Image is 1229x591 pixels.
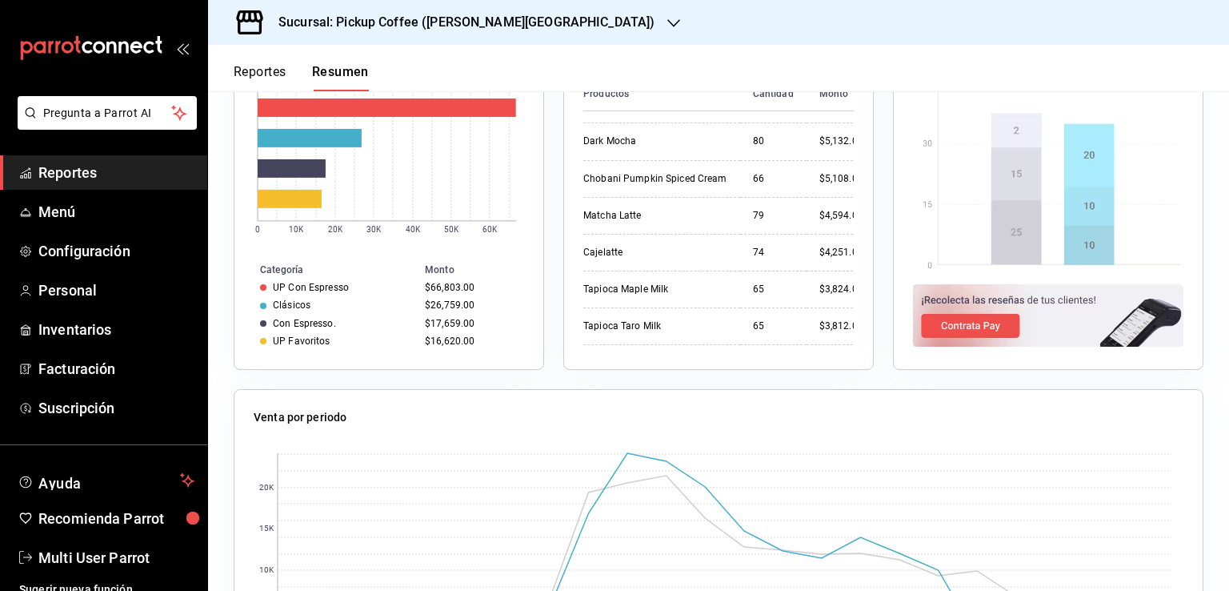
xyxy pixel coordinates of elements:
[819,209,869,223] div: $4,594.00
[425,318,518,329] div: $17,659.00
[18,96,197,130] button: Pregunta a Parrot AI
[38,358,194,380] span: Facturación
[583,320,727,333] div: Tapioca Taro Milk
[312,64,369,91] button: Resumen
[819,320,869,333] div: $3,812.00
[753,320,794,333] div: 65
[819,135,869,148] div: $5,132.00
[176,42,189,54] button: open_drawer_menu
[406,225,421,234] text: 40K
[254,409,346,426] p: Venta por periodo
[740,77,807,111] th: Cantidad
[38,547,194,569] span: Multi User Parrot
[289,225,304,234] text: 10K
[807,77,869,111] th: Monto
[425,300,518,311] div: $26,759.00
[753,135,794,148] div: 80
[38,508,194,529] span: Recomienda Parrot
[328,225,343,234] text: 20K
[753,172,794,186] div: 66
[234,64,286,91] button: Reportes
[43,105,172,122] span: Pregunta a Parrot AI
[583,209,727,223] div: Matcha Latte
[38,397,194,419] span: Suscripción
[259,566,274,575] text: 10K
[425,282,518,293] div: $66,803.00
[259,484,274,492] text: 20K
[583,135,727,148] div: Dark Mocha
[819,246,869,259] div: $4,251.00
[444,225,459,234] text: 50K
[583,77,740,111] th: Productos
[38,240,194,262] span: Configuración
[234,261,418,279] th: Categoría
[259,525,274,533] text: 15K
[234,64,369,91] div: navigation tabs
[819,283,869,296] div: $3,824.00
[425,336,518,347] div: $16,620.00
[583,246,727,259] div: Cajelatte
[366,225,382,234] text: 30K
[583,172,727,186] div: Chobani Pumpkin Spiced Cream
[38,319,194,340] span: Inventarios
[38,162,194,183] span: Reportes
[38,279,194,301] span: Personal
[273,300,310,311] div: Clásicos
[38,201,194,223] span: Menú
[753,283,794,296] div: 65
[583,283,727,296] div: Tapioca Maple Milk
[38,471,174,490] span: Ayuda
[255,225,260,234] text: 0
[11,116,197,133] a: Pregunta a Parrot AI
[273,318,336,329] div: Con Espresso.
[273,282,349,293] div: UP Con Espresso
[753,209,794,223] div: 79
[418,261,543,279] th: Monto
[753,246,794,259] div: 74
[482,225,498,234] text: 60K
[266,13,655,32] h3: Sucursal: Pickup Coffee ([PERSON_NAME][GEOGRAPHIC_DATA])
[819,172,869,186] div: $5,108.00
[273,336,330,347] div: UP Favoritos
